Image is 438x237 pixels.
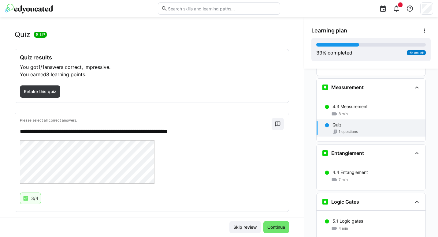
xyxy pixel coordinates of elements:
[20,63,284,71] p: You got answers correct, impressive.
[332,103,368,110] p: 4.3 Measurement
[23,88,57,95] span: Retake this quiz
[167,6,277,11] input: Search skills and learning paths…
[332,122,342,128] p: Quiz
[20,54,284,61] h3: Quiz results
[339,177,348,182] span: 7 min
[316,49,352,56] div: % completed
[339,111,348,116] span: 8 min
[232,224,258,230] span: Skip review
[20,85,60,98] button: Retake this quiz
[263,221,289,233] button: Continue
[229,221,261,233] button: Skip review
[36,32,45,38] span: 8 LP
[339,129,358,134] span: 1 questions
[331,84,364,90] h3: Measurement
[266,224,286,230] span: Continue
[15,30,30,39] h2: Quiz
[332,218,363,224] p: 5.1 Logic gates
[331,199,359,205] h3: Logic Gates
[38,64,44,70] span: 1/1
[20,118,272,123] p: Please select all correct answers.
[339,226,348,231] span: 4 min
[46,71,85,77] span: 8 learning points
[331,150,364,156] h3: Entanglement
[20,71,284,78] p: You earned .
[31,195,38,201] p: 3/4
[399,3,401,7] span: 3
[408,51,425,55] span: 16h 8m left
[316,50,322,56] span: 39
[332,169,368,175] p: 4.4 Entanglement
[311,27,347,34] span: Learning plan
